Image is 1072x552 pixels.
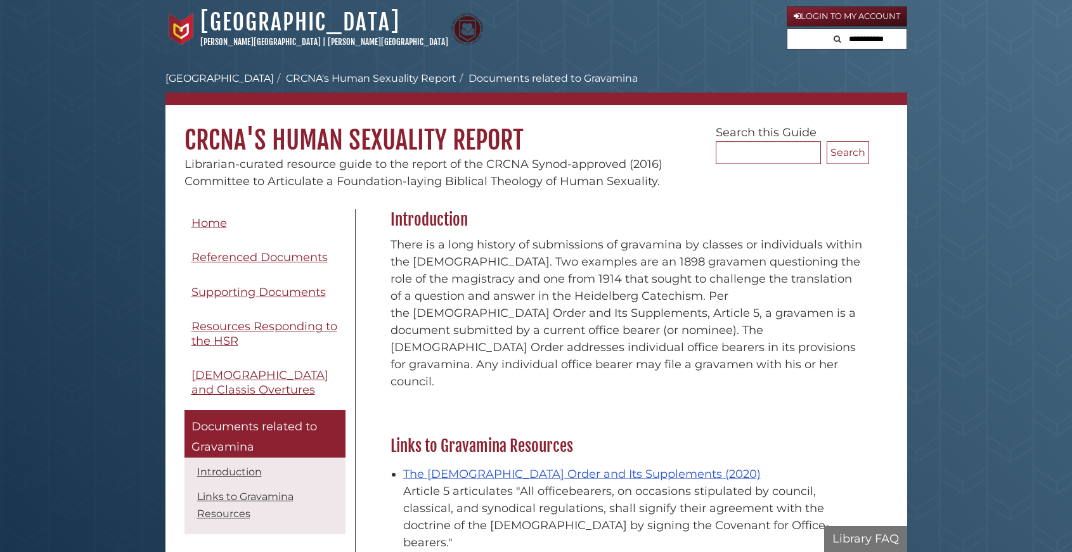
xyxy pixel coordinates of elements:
[323,37,326,47] span: |
[830,29,845,46] button: Search
[403,483,863,551] div: Article 5 articulates "All officebearers, on occasions stipulated by council, classical, and syno...
[197,491,294,520] a: Links to Gravamina Resources
[191,216,227,230] span: Home
[191,420,317,454] span: Documents related to Gravamina
[328,37,448,47] a: [PERSON_NAME][GEOGRAPHIC_DATA]
[197,466,262,478] a: Introduction
[787,6,907,27] a: Login to My Account
[184,209,345,238] a: Home
[403,467,761,481] a: The [DEMOGRAPHIC_DATA] Order and Its Supplements (2020)
[165,105,907,156] h1: CRCNA's Human Sexuality Report
[184,410,345,458] a: Documents related to Gravamina
[191,250,328,264] span: Referenced Documents
[456,71,638,86] li: Documents related to Gravamina
[191,285,326,299] span: Supporting Documents
[384,210,869,230] h2: Introduction
[827,141,869,164] button: Search
[391,236,863,390] p: There is a long history of submissions of gravamina by classes or individuals within the [DEMOGRA...
[184,157,662,188] span: Librarian-curated resource guide to the report of the CRCNA Synod-approved (2016) Committee to Ar...
[184,361,345,404] a: [DEMOGRAPHIC_DATA] and Classis Overtures
[165,13,197,45] img: Calvin University
[165,72,274,84] a: [GEOGRAPHIC_DATA]
[200,37,321,47] a: [PERSON_NAME][GEOGRAPHIC_DATA]
[286,72,456,84] a: CRCNA's Human Sexuality Report
[191,368,328,397] span: [DEMOGRAPHIC_DATA] and Classis Overtures
[184,312,345,355] a: Resources Responding to the HSR
[184,209,345,541] div: Guide Pages
[184,278,345,307] a: Supporting Documents
[200,8,400,36] a: [GEOGRAPHIC_DATA]
[191,319,337,348] span: Resources Responding to the HSR
[824,526,907,552] button: Library FAQ
[834,35,841,43] i: Search
[451,13,483,45] img: Calvin Theological Seminary
[165,71,907,105] nav: breadcrumb
[184,243,345,272] a: Referenced Documents
[384,436,869,456] h2: Links to Gravamina Resources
